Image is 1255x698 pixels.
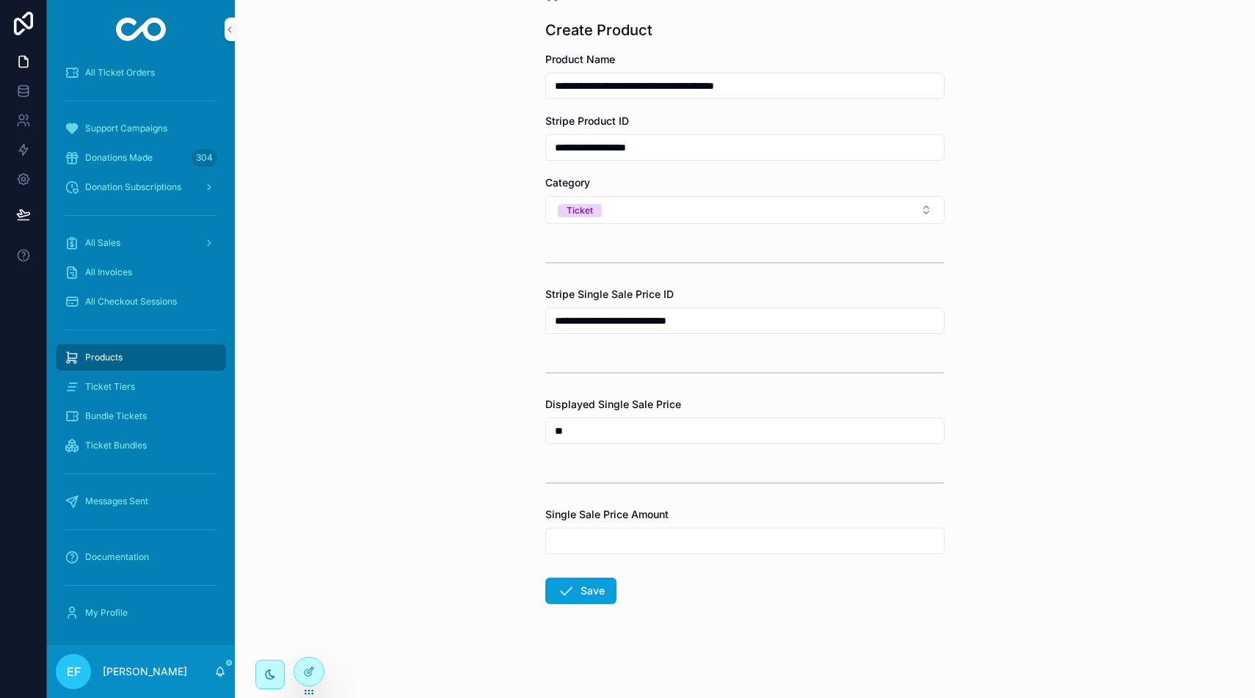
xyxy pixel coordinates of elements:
a: Documentation [56,544,226,570]
a: Products [56,344,226,371]
span: Products [85,352,123,363]
button: Select Button [545,196,945,224]
span: Messages Sent [85,495,148,507]
span: Ticket Tiers [85,381,135,393]
a: Ticket Tiers [56,374,226,400]
a: All Invoices [56,259,226,286]
span: My Profile [85,607,128,619]
span: Bundle Tickets [85,410,147,422]
a: All Checkout Sessions [56,288,226,315]
span: All Sales [85,237,120,249]
a: Donation Subscriptions [56,174,226,200]
span: EF [67,663,81,680]
div: Ticket [567,204,593,217]
div: 304 [192,149,217,167]
a: Donations Made304 [56,145,226,171]
span: Documentation [85,551,149,563]
a: Support Campaigns [56,115,226,142]
span: All Ticket Orders [85,67,155,79]
a: Ticket Bundles [56,432,226,459]
a: All Sales [56,230,226,256]
a: Messages Sent [56,488,226,515]
img: App logo [116,18,167,41]
a: All Ticket Orders [56,59,226,86]
h1: Create Product [545,20,652,40]
span: Product Name [545,53,615,65]
span: Stripe Single Sale Price ID [545,288,674,300]
span: All Checkout Sessions [85,296,177,308]
a: Bundle Tickets [56,403,226,429]
span: All Invoices [85,266,132,278]
span: Donations Made [85,152,153,164]
span: Ticket Bundles [85,440,147,451]
button: Save [545,578,616,604]
span: Displayed Single Sale Price [545,398,681,410]
div: scrollable content [47,59,235,645]
span: Donation Subscriptions [85,181,181,193]
p: [PERSON_NAME] [103,664,187,679]
span: Single Sale Price Amount [545,508,669,520]
span: Support Campaigns [85,123,167,134]
span: Category [545,176,590,189]
a: My Profile [56,600,226,626]
span: Stripe Product ID [545,114,629,127]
